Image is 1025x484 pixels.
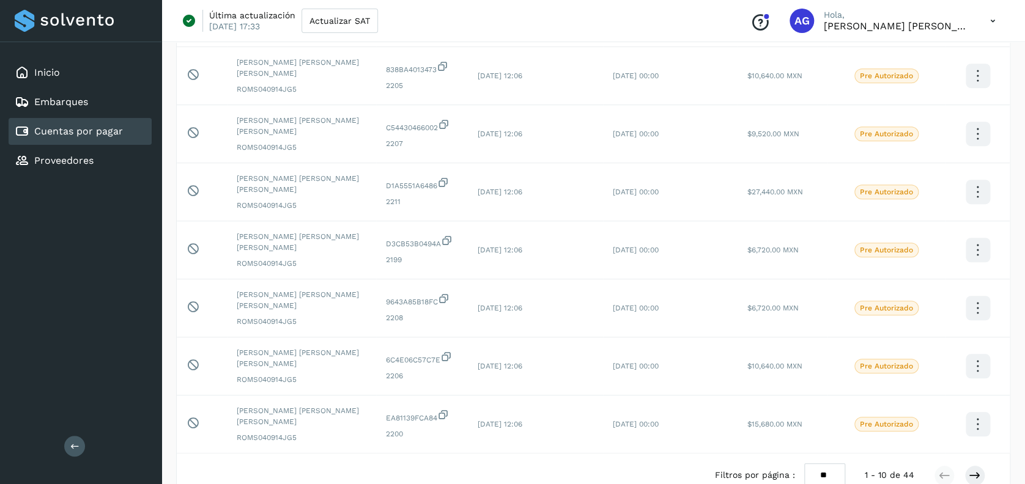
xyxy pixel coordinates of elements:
[747,304,799,312] span: $6,720.00 MXN
[237,84,366,95] span: ROMS040914JG5
[747,71,802,80] span: $10,640.00 MXN
[613,246,659,254] span: [DATE] 00:00
[237,432,366,443] span: ROMS040914JG5
[237,142,366,153] span: ROMS040914JG5
[386,61,458,75] span: 838BA4013473
[747,420,802,428] span: $15,680.00 MXN
[237,231,366,253] span: [PERSON_NAME] [PERSON_NAME] [PERSON_NAME]
[860,188,913,196] p: Pre Autorizado
[237,57,366,79] span: [PERSON_NAME] [PERSON_NAME] [PERSON_NAME]
[824,20,971,32] p: Abigail Gonzalez Leon
[613,130,659,138] span: [DATE] 00:00
[478,362,522,370] span: [DATE] 12:06
[613,71,659,80] span: [DATE] 00:00
[237,173,366,195] span: [PERSON_NAME] [PERSON_NAME] [PERSON_NAME]
[860,71,913,80] p: Pre Autorizado
[209,10,295,21] p: Última actualización
[386,293,458,307] span: 9643A85B18FC
[386,196,458,207] span: 2211
[478,304,522,312] span: [DATE] 12:06
[34,96,88,108] a: Embarques
[237,405,366,427] span: [PERSON_NAME] [PERSON_NAME] [PERSON_NAME]
[478,420,522,428] span: [DATE] 12:06
[9,118,152,145] div: Cuentas por pagar
[860,246,913,254] p: Pre Autorizado
[860,362,913,370] p: Pre Autorizado
[9,147,152,174] div: Proveedores
[478,188,522,196] span: [DATE] 12:06
[9,59,152,86] div: Inicio
[386,428,458,439] span: 2200
[34,125,123,137] a: Cuentas por pagar
[386,138,458,149] span: 2207
[237,374,366,385] span: ROMS040914JG5
[613,362,659,370] span: [DATE] 00:00
[237,115,366,137] span: [PERSON_NAME] [PERSON_NAME] [PERSON_NAME]
[747,246,799,254] span: $6,720.00 MXN
[747,362,802,370] span: $10,640.00 MXN
[386,80,458,91] span: 2205
[386,370,458,381] span: 2206
[613,304,659,312] span: [DATE] 00:00
[386,312,458,323] span: 2208
[309,16,370,25] span: Actualizar SAT
[237,200,366,211] span: ROMS040914JG5
[209,21,260,32] p: [DATE] 17:33
[34,155,94,166] a: Proveedores
[386,177,458,191] span: D1A5551A6486
[386,119,458,133] span: C54430466002
[237,258,366,269] span: ROMS040914JG5
[747,130,799,138] span: $9,520.00 MXN
[824,10,971,20] p: Hola,
[478,246,522,254] span: [DATE] 12:06
[714,469,794,482] span: Filtros por página :
[478,130,522,138] span: [DATE] 12:06
[865,469,914,482] span: 1 - 10 de 44
[9,89,152,116] div: Embarques
[386,351,458,365] span: 6C4E06C57C7E
[860,420,913,428] p: Pre Autorizado
[613,420,659,428] span: [DATE] 00:00
[386,409,458,424] span: EA81139FCA84
[237,316,366,327] span: ROMS040914JG5
[237,347,366,369] span: [PERSON_NAME] [PERSON_NAME] [PERSON_NAME]
[386,254,458,265] span: 2199
[613,188,659,196] span: [DATE] 00:00
[34,67,60,78] a: Inicio
[302,9,378,33] button: Actualizar SAT
[478,71,522,80] span: [DATE] 12:06
[386,235,458,249] span: D3CB53B0494A
[747,188,803,196] span: $27,440.00 MXN
[860,304,913,312] p: Pre Autorizado
[860,130,913,138] p: Pre Autorizado
[237,289,366,311] span: [PERSON_NAME] [PERSON_NAME] [PERSON_NAME]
